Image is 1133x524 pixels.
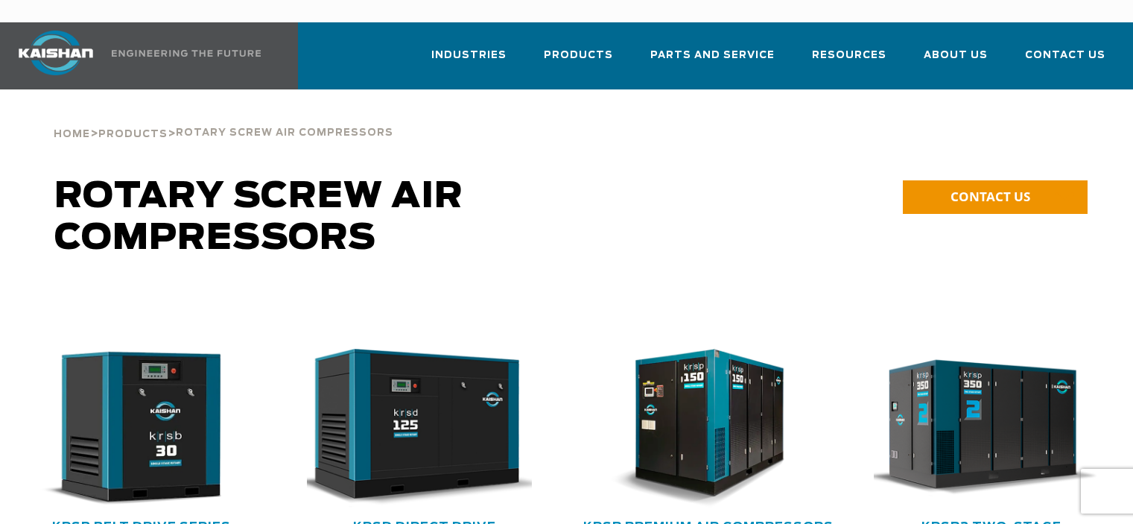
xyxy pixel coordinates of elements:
[950,188,1030,205] span: CONTACT US
[1025,47,1105,64] span: Contact Us
[1025,36,1105,86] a: Contact Us
[13,349,249,508] img: krsb30
[812,47,886,64] span: Resources
[307,349,542,508] div: krsd125
[176,128,393,138] span: Rotary Screw Air Compressors
[431,36,507,86] a: Industries
[112,50,261,57] img: Engineering the future
[54,130,90,139] span: Home
[98,127,168,140] a: Products
[296,349,532,508] img: krsd125
[544,36,613,86] a: Products
[650,47,775,64] span: Parts and Service
[863,349,1099,508] img: krsp350
[580,349,816,508] img: krsp150
[54,127,90,140] a: Home
[924,36,988,86] a: About Us
[874,349,1109,508] div: krsp350
[431,47,507,64] span: Industries
[591,349,826,508] div: krsp150
[54,179,463,256] span: Rotary Screw Air Compressors
[98,130,168,139] span: Products
[924,47,988,64] span: About Us
[544,47,613,64] span: Products
[903,180,1088,214] a: CONTACT US
[812,36,886,86] a: Resources
[54,89,393,146] div: > >
[24,349,259,508] div: krsb30
[650,36,775,86] a: Parts and Service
